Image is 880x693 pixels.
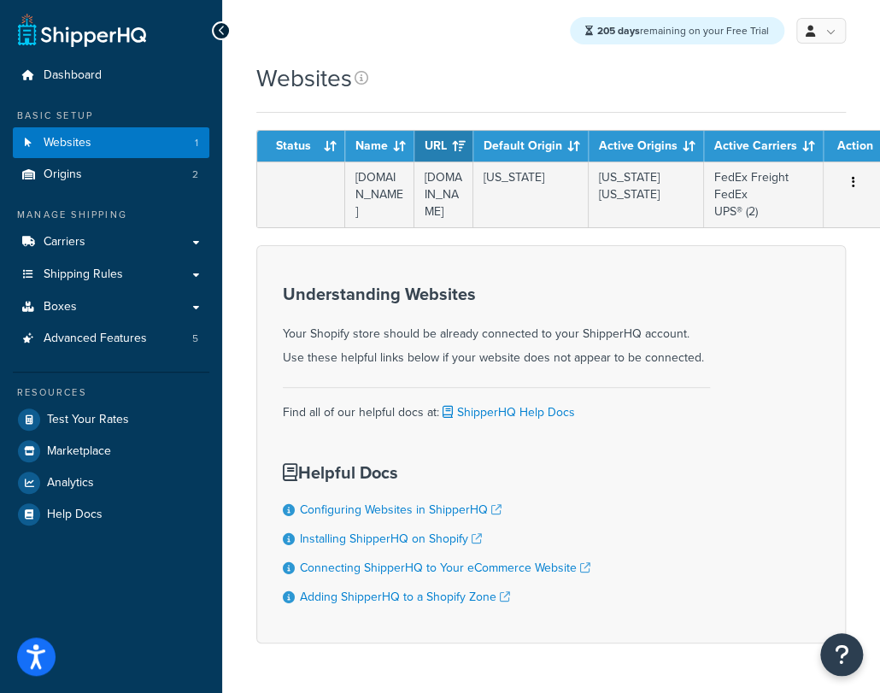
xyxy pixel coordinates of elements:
a: Connecting ShipperHQ to Your eCommerce Website [300,559,590,577]
a: Websites 1 [13,127,209,159]
span: Origins [44,167,82,182]
th: Default Origin: activate to sort column ascending [473,131,589,162]
a: Adding ShipperHQ to a Shopify Zone [300,588,510,606]
td: [US_STATE] [473,162,589,227]
strong: 205 days [597,23,640,38]
button: Open Resource Center [820,633,863,676]
span: Help Docs [47,508,103,522]
a: Advanced Features 5 [13,323,209,355]
a: Dashboard [13,60,209,91]
th: URL: activate to sort column ascending [414,131,473,162]
a: Boxes [13,291,209,323]
span: Boxes [44,300,77,314]
a: Test Your Rates [13,404,209,435]
span: Websites [44,136,91,150]
li: Advanced Features [13,323,209,355]
div: Resources [13,385,209,400]
a: Carriers [13,226,209,258]
div: remaining on your Free Trial [570,17,784,44]
th: Active Carriers: activate to sort column ascending [704,131,824,162]
span: Marketplace [47,444,111,459]
div: Manage Shipping [13,208,209,222]
span: Analytics [47,476,94,490]
a: Analytics [13,467,209,498]
h3: Understanding Websites [283,285,710,303]
span: 5 [192,332,198,346]
td: FedEx Freight FedEx UPS® (2) [704,162,824,227]
th: Active Origins: activate to sort column ascending [589,131,704,162]
span: Carriers [44,235,85,250]
li: Origins [13,159,209,191]
a: Origins 2 [13,159,209,191]
span: 2 [192,167,198,182]
span: Advanced Features [44,332,147,346]
td: [US_STATE] [US_STATE] [589,162,704,227]
a: Shipping Rules [13,259,209,291]
td: [DOMAIN_NAME] [345,162,414,227]
div: Basic Setup [13,109,209,123]
span: Dashboard [44,68,102,83]
span: 1 [195,136,198,150]
div: Your Shopify store should be already connected to your ShipperHQ account. Use these helpful links... [283,285,710,370]
a: ShipperHQ Help Docs [439,403,575,421]
h3: Helpful Docs [283,463,590,482]
th: Status: activate to sort column ascending [257,131,345,162]
a: Configuring Websites in ShipperHQ [300,501,502,519]
th: Name: activate to sort column ascending [345,131,414,162]
a: Marketplace [13,436,209,467]
a: Installing ShipperHQ on Shopify [300,530,482,548]
span: Shipping Rules [44,267,123,282]
a: ShipperHQ Home [18,13,146,47]
span: Test Your Rates [47,413,129,427]
li: Websites [13,127,209,159]
a: Help Docs [13,499,209,530]
td: [DOMAIN_NAME] [414,162,473,227]
h1: Websites [256,62,352,95]
div: Find all of our helpful docs at: [283,387,710,425]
